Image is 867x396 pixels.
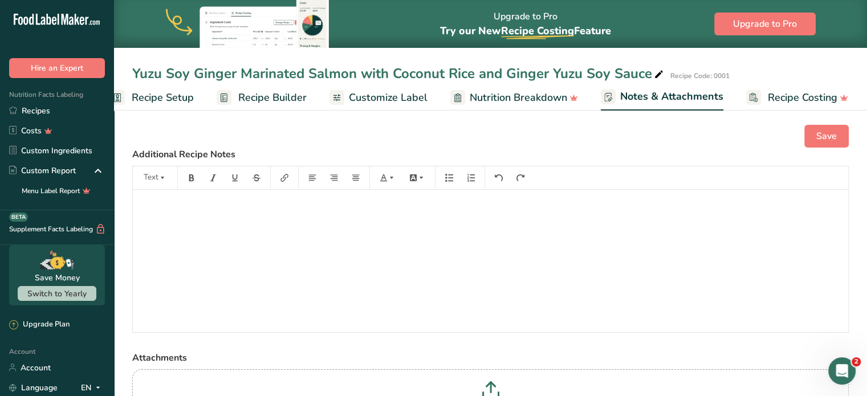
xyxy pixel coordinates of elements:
[132,63,666,84] div: Yuzu Soy Ginger Marinated Salmon with Coconut Rice and Ginger Yuzu Soy Sauce
[18,286,96,301] button: Switch to Yearly
[450,85,578,111] a: Nutrition Breakdown
[238,90,307,105] span: Recipe Builder
[601,84,723,111] a: Notes & Attachments
[501,24,574,38] span: Recipe Costing
[9,165,76,177] div: Custom Report
[35,272,80,284] div: Save Money
[329,85,428,111] a: Customize Label
[349,90,428,105] span: Customize Label
[852,357,861,366] span: 2
[714,13,816,35] button: Upgrade to Pro
[110,85,194,111] a: Recipe Setup
[81,381,105,394] div: EN
[816,129,837,143] span: Save
[768,90,837,105] span: Recipe Costing
[27,288,87,299] span: Switch to Yearly
[440,24,611,38] span: Try our New Feature
[9,319,70,330] div: Upgrade Plan
[9,213,28,222] div: BETA
[746,85,848,111] a: Recipe Costing
[132,148,849,161] label: Additional Recipe Notes
[670,71,730,81] div: Recipe Code: 0001
[132,90,194,105] span: Recipe Setup
[217,85,307,111] a: Recipe Builder
[440,1,611,48] div: Upgrade to Pro
[828,357,856,385] iframe: Intercom live chat
[9,58,105,78] button: Hire an Expert
[804,125,849,148] button: Save
[470,90,567,105] span: Nutrition Breakdown
[733,17,797,31] span: Upgrade to Pro
[620,89,723,104] span: Notes & Attachments
[138,169,172,187] button: Text
[132,352,187,364] span: Attachments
